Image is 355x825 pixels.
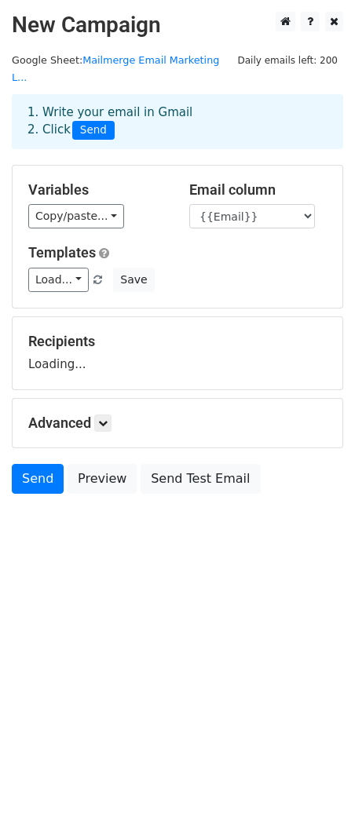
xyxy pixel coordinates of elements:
a: Load... [28,268,89,292]
h5: Variables [28,181,166,199]
div: 1. Write your email in Gmail 2. Click [16,104,339,140]
a: Copy/paste... [28,204,124,228]
a: Daily emails left: 200 [232,54,343,66]
h5: Advanced [28,414,327,432]
button: Save [113,268,154,292]
a: Preview [68,464,137,494]
span: Daily emails left: 200 [232,52,343,69]
a: Send [12,464,64,494]
h5: Recipients [28,333,327,350]
span: Send [72,121,115,140]
a: Mailmerge Email Marketing L... [12,54,219,84]
small: Google Sheet: [12,54,219,84]
a: Send Test Email [141,464,260,494]
h2: New Campaign [12,12,343,38]
div: Loading... [28,333,327,374]
h5: Email column [189,181,327,199]
a: Templates [28,244,96,261]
